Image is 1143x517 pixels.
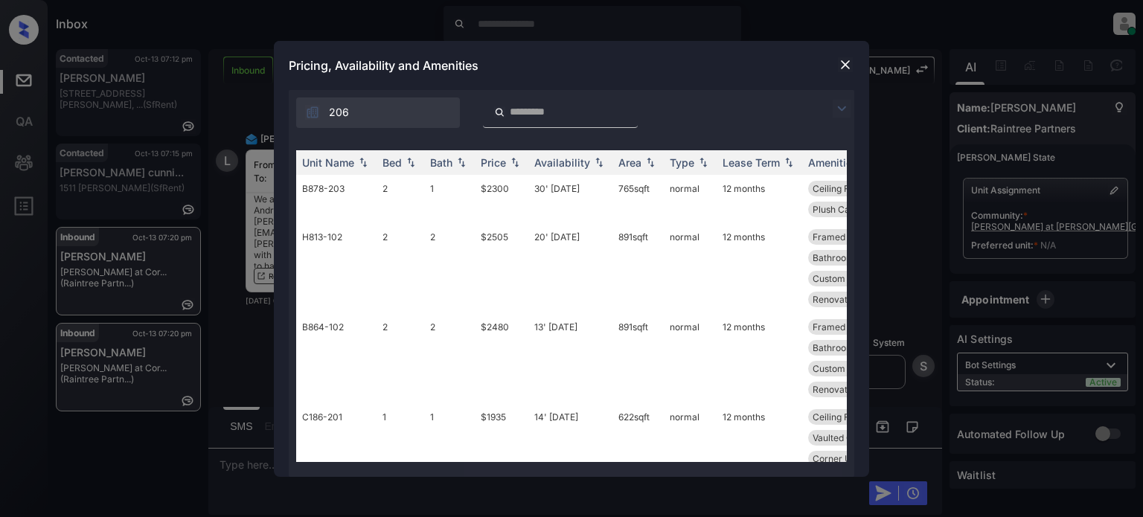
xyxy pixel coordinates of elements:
div: Price [481,156,506,169]
span: Renovation Esp... [813,294,884,305]
td: 1 [424,175,475,223]
td: B864-102 [296,313,377,403]
div: Availability [534,156,590,169]
td: 12 months [717,223,802,313]
div: Pricing, Availability and Amenities [274,41,869,90]
span: Ceiling Fan [813,183,859,194]
td: 14' [DATE] [528,403,612,472]
div: Area [618,156,641,169]
td: C186-201 [296,403,377,472]
td: 12 months [717,403,802,472]
img: sorting [592,157,606,167]
td: 2 [424,223,475,313]
td: 765 sqft [612,175,664,223]
div: Amenities [808,156,858,169]
td: H813-102 [296,223,377,313]
div: Bath [430,156,452,169]
span: Bathroom Cabine... [813,252,893,263]
div: Bed [382,156,402,169]
span: Framed Bathroom... [813,321,896,333]
img: icon-zuma [305,105,320,120]
div: Lease Term [723,156,780,169]
td: 30' [DATE] [528,175,612,223]
span: Corner Unit [813,453,862,464]
td: 13' [DATE] [528,313,612,403]
span: Ceiling Fan [813,411,859,423]
img: sorting [454,157,469,167]
td: 12 months [717,175,802,223]
span: Plush Carpeting [813,204,880,215]
div: Unit Name [302,156,354,169]
span: Bathroom Cabine... [813,342,893,353]
span: 206 [329,104,349,121]
span: Renovation Esp... [813,384,884,395]
img: sorting [403,157,418,167]
span: Custom Cabinets [813,273,885,284]
img: close [838,57,853,72]
td: normal [664,313,717,403]
td: 2 [424,313,475,403]
td: 12 months [717,313,802,403]
td: normal [664,403,717,472]
td: $2505 [475,223,528,313]
td: 1 [424,403,475,472]
img: sorting [781,157,796,167]
img: sorting [696,157,711,167]
td: $1935 [475,403,528,472]
img: icon-zuma [833,100,851,118]
td: normal [664,175,717,223]
td: 622 sqft [612,403,664,472]
td: 891 sqft [612,223,664,313]
span: Vaulted Ceiling... [813,432,882,443]
td: B878-203 [296,175,377,223]
td: 891 sqft [612,313,664,403]
td: normal [664,223,717,313]
td: 1 [377,403,424,472]
td: 2 [377,223,424,313]
td: 2 [377,313,424,403]
td: $2480 [475,313,528,403]
div: Type [670,156,694,169]
img: sorting [356,157,371,167]
img: sorting [508,157,522,167]
img: sorting [643,157,658,167]
img: icon-zuma [494,106,505,119]
span: Framed Bathroom... [813,231,896,243]
td: 2 [377,175,424,223]
td: $2300 [475,175,528,223]
td: 20' [DATE] [528,223,612,313]
span: Custom Cabinets [813,363,885,374]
